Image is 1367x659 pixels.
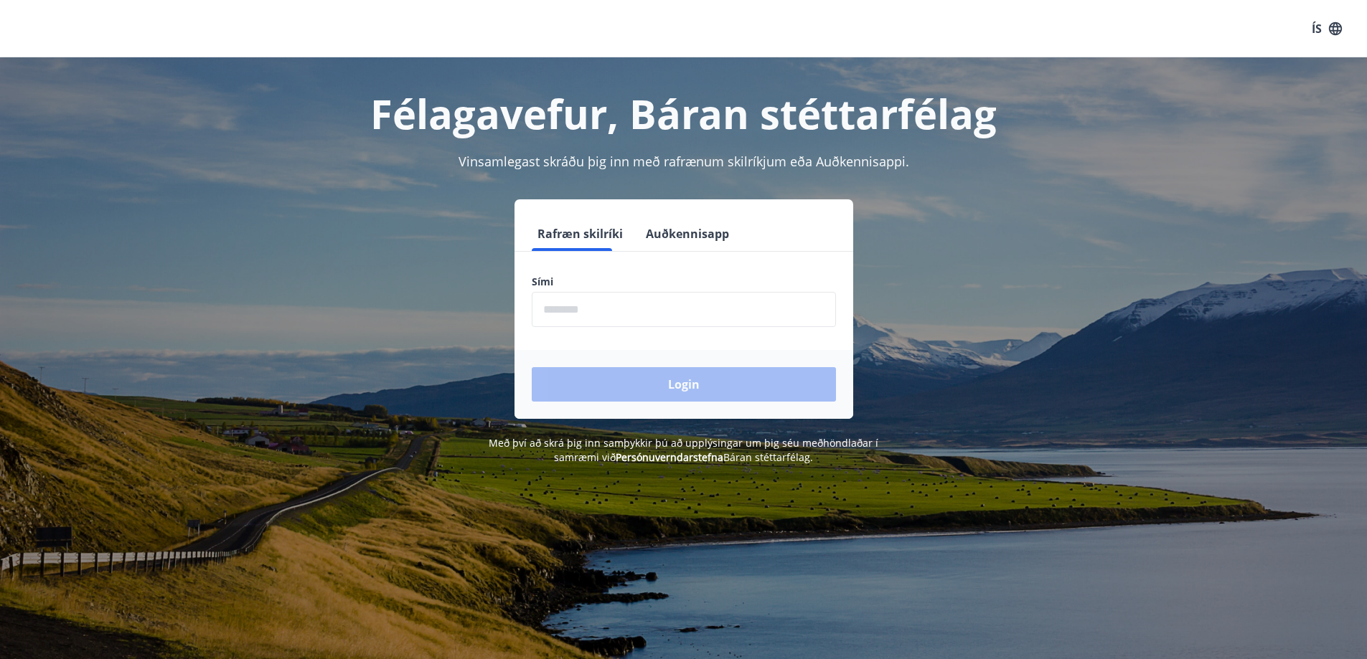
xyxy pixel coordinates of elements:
a: Persónuverndarstefna [616,450,723,464]
button: Rafræn skilríki [532,217,629,251]
button: Auðkennisapp [640,217,735,251]
label: Sími [532,275,836,289]
button: ÍS [1304,16,1350,42]
h1: Félagavefur, Báran stéttarfélag [184,86,1183,141]
span: Með því að skrá þig inn samþykkir þú að upplýsingar um þig séu meðhöndlaðar í samræmi við Báran s... [489,436,878,464]
span: Vinsamlegast skráðu þig inn með rafrænum skilríkjum eða Auðkennisappi. [459,153,909,170]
